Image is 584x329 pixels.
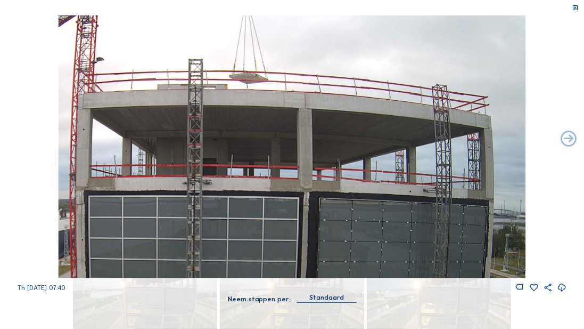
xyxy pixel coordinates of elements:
[59,15,526,278] img: Image
[18,284,65,292] span: Th [DATE] 07:40
[309,293,344,303] div: Standaard
[297,293,357,302] div: Standaard
[228,296,291,303] div: Neem stappen per:
[559,130,578,149] i: Back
